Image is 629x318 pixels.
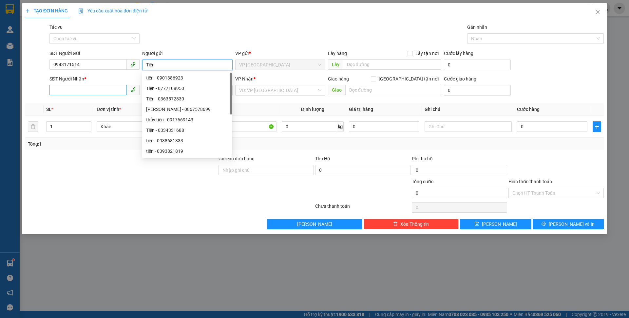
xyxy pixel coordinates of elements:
span: save [475,221,479,227]
span: TẠO ĐƠN HÀNG [25,8,68,13]
span: Lấy tận nơi [413,50,441,57]
span: [GEOGRAPHIC_DATA] tận nơi [376,75,441,82]
input: 0 [349,121,419,132]
span: phone [130,62,136,67]
div: tiên - 0901386923 [142,73,232,83]
span: delete [393,221,398,227]
div: [PERSON_NAME] - 0867578699 [146,106,228,113]
span: Khác [101,122,180,132]
span: [PERSON_NAME] [482,221,517,228]
button: Close [589,3,607,22]
div: Người gửi [142,50,232,57]
span: Định lượng [301,107,324,112]
span: kg [337,121,344,132]
span: VP Thủ Đức [239,60,321,70]
input: VD: Bàn, Ghế [189,121,276,132]
label: Cước giao hàng [444,76,476,81]
input: Ghi chú đơn hàng [219,165,314,175]
span: [PERSON_NAME] và In [549,221,595,228]
label: Hình thức thanh toán [508,179,552,184]
div: tiên - 0393821819 [146,148,228,155]
img: icon [78,9,84,14]
button: save[PERSON_NAME] [460,219,531,229]
div: SĐT Người Nhận [49,75,140,82]
span: 33 Bác Ái, P Phước Hội, TX Lagi [3,23,31,42]
div: Phí thu hộ [412,155,507,165]
th: Ghi chú [422,103,514,116]
div: VP gửi [235,50,325,57]
span: [PERSON_NAME] [297,221,332,228]
input: Cước giao hàng [444,85,511,96]
input: Ghi Chú [425,121,512,132]
div: tiên - 0901386923 [146,74,228,81]
div: Tiên - 0363572830 [142,94,232,104]
div: Chưa thanh toán [314,203,411,214]
span: Yêu cầu xuất hóa đơn điện tử [78,8,147,13]
div: Tiên - 0334331688 [142,125,232,135]
span: Lấy hàng [328,51,347,56]
button: printer[PERSON_NAME] và In [533,219,604,229]
div: Tiên - 0363572830 [146,95,228,102]
label: Tác vụ [49,25,63,30]
span: Giá trị hàng [349,107,373,112]
span: Giao [328,85,345,95]
button: plus [593,121,601,132]
span: printer [542,221,546,227]
div: tiên - 0938681833 [146,137,228,144]
span: 0968278298 [3,43,32,49]
label: Cước lấy hàng [444,51,473,56]
div: Tiên - 0777108950 [146,85,228,92]
div: tiên - 0938681833 [142,135,232,146]
span: Thu Hộ [315,156,330,161]
button: deleteXóa Thông tin [364,219,459,229]
span: phone [130,87,136,92]
span: Tổng cước [412,179,433,184]
div: Trần Tiên - 0867578699 [142,104,232,115]
span: SL [46,107,51,112]
label: Gán nhãn [467,25,487,30]
div: thủy tiên - 0917669143 [142,115,232,125]
label: Ghi chú đơn hàng [219,156,255,161]
span: Cước hàng [517,107,540,112]
div: tiên - 0393821819 [142,146,232,156]
span: QHAHWVB9 [49,11,83,19]
span: Giao hàng [328,76,349,81]
button: [PERSON_NAME] [267,219,362,229]
input: Cước lấy hàng [444,60,511,70]
strong: Nhà xe Mỹ Loan [3,3,33,21]
span: plus [25,9,30,13]
span: Lấy [328,59,343,70]
div: Tổng: 1 [28,140,243,148]
div: thủy tiên - 0917669143 [146,116,228,123]
div: SĐT Người Gửi [49,50,140,57]
button: delete [28,121,38,132]
span: Đơn vị tính [97,107,121,112]
span: Xóa Thông tin [400,221,429,228]
span: close [595,9,600,15]
input: Dọc đường [343,59,441,70]
span: VP Nhận [235,76,254,81]
div: Tiên - 0777108950 [142,83,232,94]
span: plus [593,124,601,129]
input: Dọc đường [345,85,441,95]
div: Tiên - 0334331688 [146,127,228,134]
